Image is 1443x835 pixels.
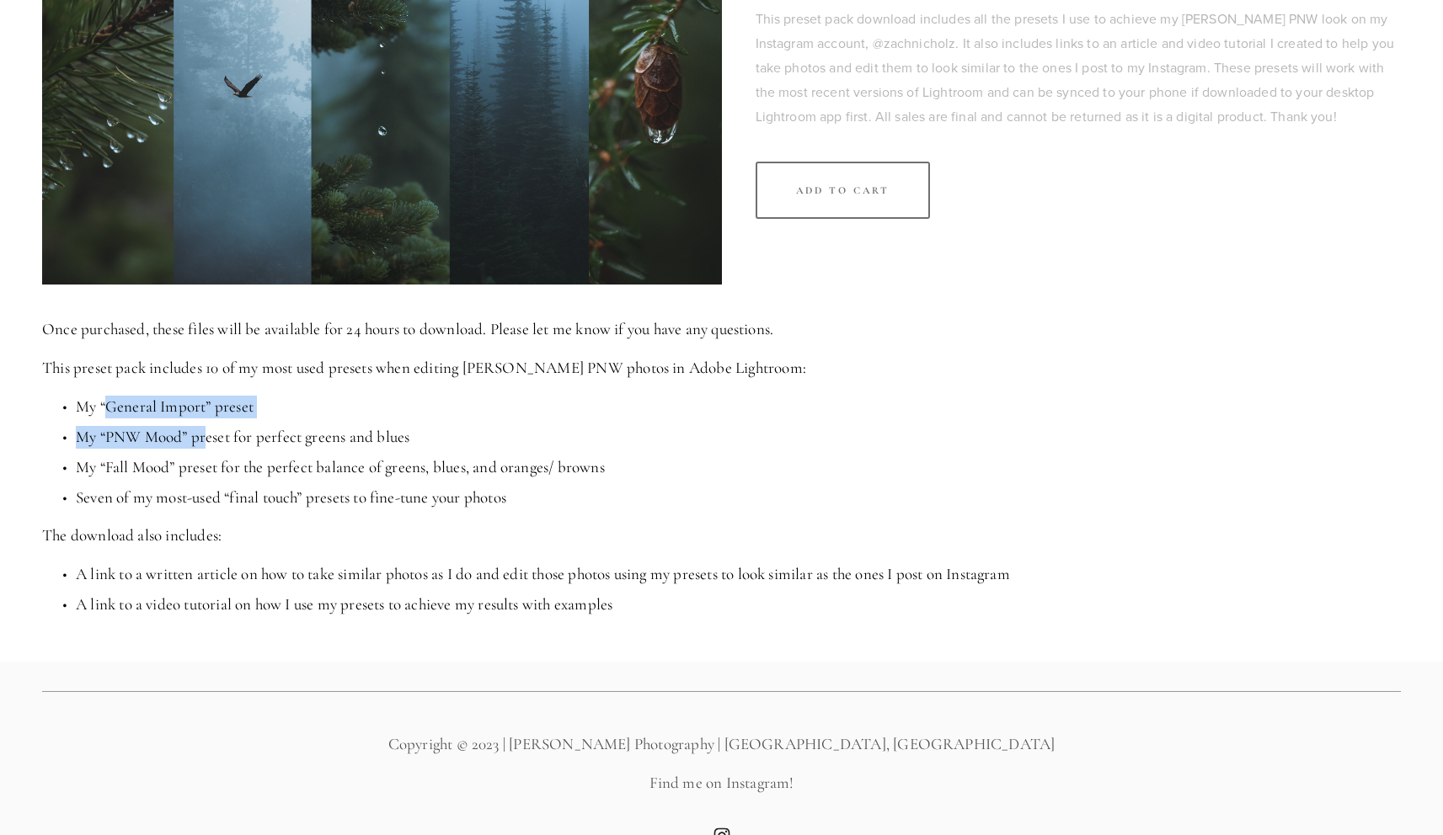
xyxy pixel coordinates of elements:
p: My “Fall Mood” preset for the perfect balance of greens, blues, and oranges/ browns [76,456,1401,479]
p: Once purchased, these files will be available for 24 hours to download. Please let me know if you... [42,318,1401,341]
div: Add To Cart [756,162,931,219]
p: A link to a written article on how to take similar photos as I do and edit those photos using my ... [76,563,1401,586]
p: This preset pack download includes all the presets I use to achieve my [PERSON_NAME] PNW look on ... [756,7,1402,128]
p: My “General Import” preset [76,396,1401,418]
p: This preset pack includes 10 of my most used presets when editing [PERSON_NAME] PNW photos in Ado... [42,357,1401,380]
p: Find me on Instagram! [42,772,1401,795]
p: Seven of my most-used “final touch” presets to fine-tune your photos [76,487,1401,509]
p: The download also includes: [42,524,1401,547]
p: A link to a video tutorial on how I use my presets to achieve my results with examples [76,593,1401,616]
div: Add To Cart [796,184,890,196]
p: My “PNW Mood” preset for perfect greens and blues [76,426,1401,449]
p: Copyright © 2023 | [PERSON_NAME] Photography | [GEOGRAPHIC_DATA], [GEOGRAPHIC_DATA] [42,733,1401,756]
